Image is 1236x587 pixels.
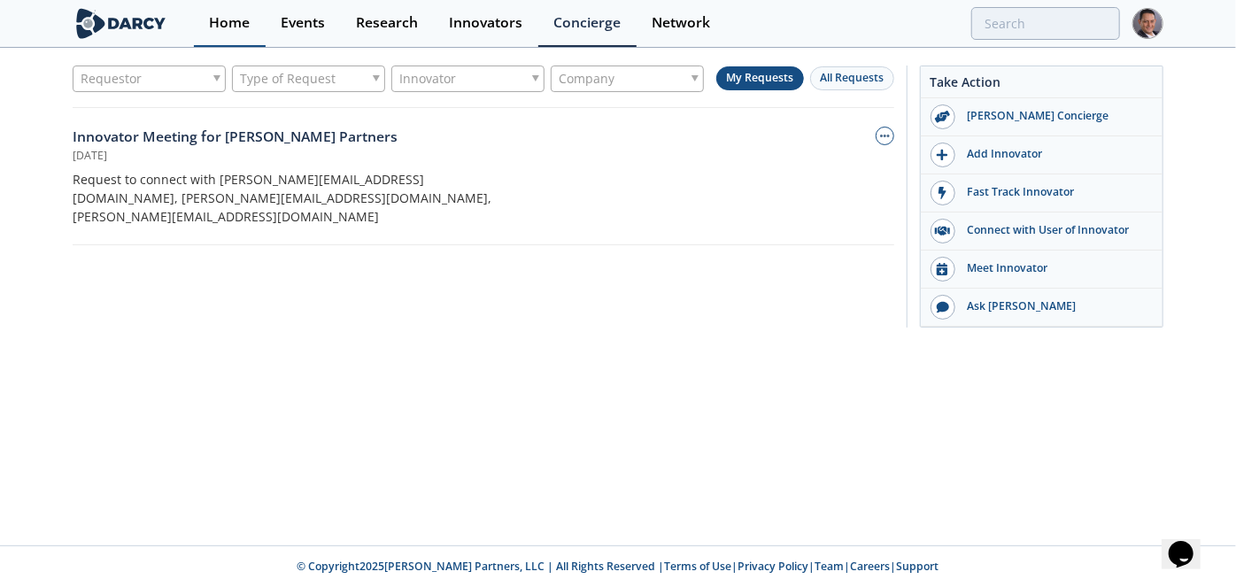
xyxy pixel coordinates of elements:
div: Connect with User of Innovator [955,222,1154,238]
span: All Requests [821,70,885,85]
span: Innovator [399,66,456,91]
span: Company [559,66,614,91]
span: Requestor [81,66,142,91]
div: Innovators [449,16,522,30]
div: Innovator Meeting [73,127,504,148]
div: Request to connect with [PERSON_NAME][EMAIL_ADDRESS][DOMAIN_NAME], [PERSON_NAME][EMAIL_ADDRESS][D... [73,170,504,226]
div: Ask [PERSON_NAME] [955,298,1154,314]
p: © Copyright 2025 [PERSON_NAME] Partners, LLC | All Rights Reserved | | | | | [76,559,1160,575]
div: Type of Request [232,66,385,92]
div: Requestor [73,66,226,92]
div: Add Innovator [955,146,1154,162]
div: Fast Track Innovator [955,184,1154,200]
button: My Requests [716,66,804,90]
div: Home [209,16,250,30]
a: [PERSON_NAME] Partners [225,127,398,146]
img: Profile [1132,8,1163,39]
div: Network [652,16,710,30]
iframe: chat widget [1162,516,1218,569]
img: logo-wide.svg [73,8,169,39]
div: Events [281,16,325,30]
div: Take Action [921,73,1163,98]
div: [DATE] [73,148,107,164]
div: Company [551,66,704,92]
div: [PERSON_NAME] Concierge [955,108,1154,124]
span: Type of Request [240,66,336,91]
div: Meet Innovator [955,260,1154,276]
button: All Requests [810,66,894,90]
div: Concierge [553,16,621,30]
span: for [201,127,221,146]
a: Terms of Use [665,559,732,574]
div: Innovator [391,66,545,92]
a: Careers [851,559,891,574]
a: Support [897,559,939,574]
a: Team [815,559,845,574]
div: Research [356,16,418,30]
input: Advanced Search [971,7,1120,40]
a: Privacy Policy [738,559,809,574]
